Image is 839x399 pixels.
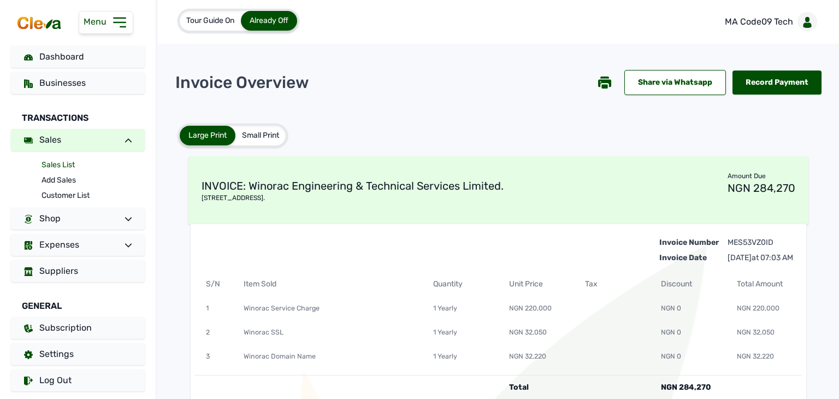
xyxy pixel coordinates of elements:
[659,248,719,263] div: Invoice Date
[650,344,726,368] div: NGN 0
[195,296,233,320] div: 1
[732,71,822,95] a: Record Payment
[39,213,61,224] span: Shop
[498,296,574,320] div: NGN 220,000
[15,15,63,31] img: cleva_logo.png
[175,73,309,92] p: Invoice Overview
[498,320,574,344] div: NGN 32,050
[11,317,145,339] a: Subscription
[235,126,286,145] div: Small Print
[650,272,726,296] div: Discount
[11,234,145,256] a: Expenses
[728,180,795,196] div: NGN 284,270
[11,343,145,365] a: Settings
[39,239,79,250] span: Expenses
[728,172,795,180] div: Amount Due
[422,272,498,296] div: Quantity
[195,320,233,344] div: 2
[574,272,650,296] div: Tax
[726,344,802,368] div: NGN 32,220
[84,16,111,27] span: Menu
[498,344,574,368] div: NGN 32,220
[250,16,288,25] span: Already Off
[650,296,726,320] div: NGN 0
[752,253,793,262] span: at 07:03 AM
[11,208,145,230] a: Shop
[233,272,422,296] div: Item Sold
[498,272,574,296] div: Unit Price
[202,193,504,202] div: [STREET_ADDRESS].
[422,296,498,320] div: 1 Yearly
[11,46,145,68] a: Dashboard
[233,320,422,344] div: Winorac SSL
[650,320,726,344] div: NGN 0
[728,237,793,248] div: MES53VZ0ID
[186,16,234,25] span: Tour Guide On
[233,344,422,368] div: Winorac Domain Name
[716,7,822,37] a: MA Code09 Tech
[202,178,504,193] div: INVOICE: Winorac Engineering & Technical Services Limited.
[42,157,145,173] a: Sales List
[11,72,145,94] a: Businesses
[726,296,802,320] div: NGN 220,000
[39,134,61,145] span: Sales
[195,272,233,296] div: S/N
[11,260,145,282] a: Suppliers
[42,188,145,203] a: Customer List
[725,15,793,28] p: MA Code09 Tech
[39,375,72,385] span: Log Out
[11,98,145,129] div: Transactions
[39,266,78,276] span: Suppliers
[39,322,92,333] span: Subscription
[42,173,145,188] a: Add Sales
[39,51,84,62] span: Dashboard
[422,344,498,368] div: 1 Yearly
[659,237,719,248] div: Invoice Number
[233,296,422,320] div: Winorac Service Charge
[726,320,802,344] div: NGN 32,050
[728,253,793,263] div: [DATE]
[39,349,74,359] span: Settings
[39,78,86,88] span: Businesses
[624,70,726,95] a: Share via Whatsapp
[11,286,145,317] div: General
[726,272,802,296] div: Total Amount
[180,126,235,145] div: Large Print
[195,344,233,368] div: 3
[11,129,145,151] a: Sales
[422,320,498,344] div: 1 Yearly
